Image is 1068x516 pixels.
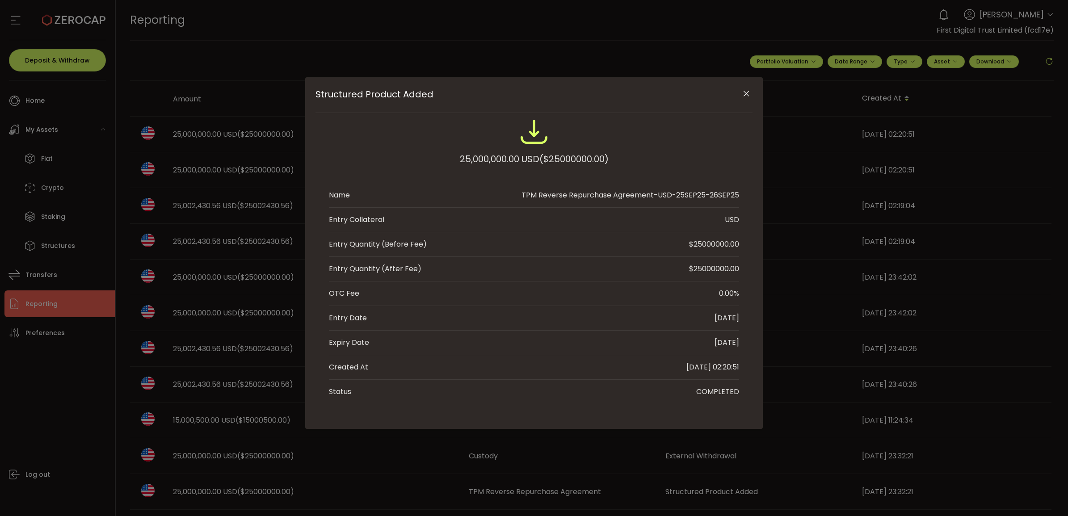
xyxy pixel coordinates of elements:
div: [DATE] [715,337,739,348]
iframe: Chat Widget [1023,473,1068,516]
button: Close [738,86,754,102]
div: Status [329,386,351,397]
div: OTC Fee [329,288,359,299]
span: ($25000000.00) [539,151,609,167]
div: USD [725,214,739,225]
div: Entry Date [329,313,367,323]
div: [DATE] 02:20:51 [686,362,739,373]
div: Created At [329,362,368,373]
div: [DATE] [715,313,739,323]
div: $25000000.00 [689,239,739,250]
div: Entry Quantity (Before Fee) [329,239,427,250]
div: Entry Collateral [329,214,384,225]
div: Structured Product Added [305,77,763,429]
div: TPM Reverse Repurchase Agreement-USD-25SEP25-26SEP25 [521,190,739,201]
div: Name [329,190,350,201]
div: 25,000,000.00 USD [460,151,609,167]
div: Expiry Date [329,337,369,348]
span: Structured Product Added [315,89,709,100]
div: Entry Quantity (After Fee) [329,264,421,274]
div: $25000000.00 [689,264,739,274]
div: COMPLETED [696,386,739,397]
div: 0.00% [719,288,739,299]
